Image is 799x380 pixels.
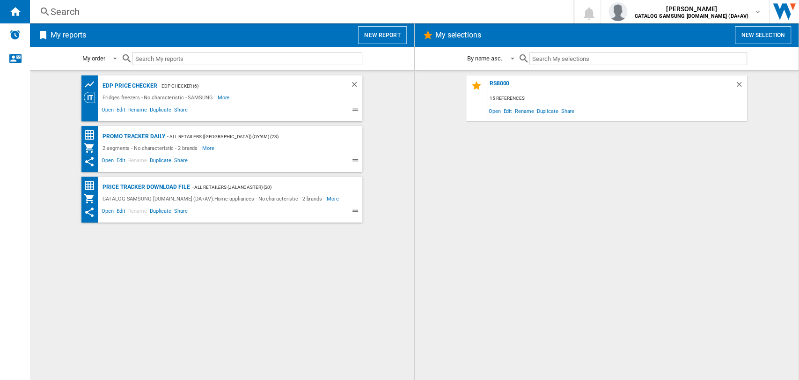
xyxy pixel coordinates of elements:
div: - edp checker (6) [157,80,332,92]
div: By name asc. [467,55,502,62]
h2: My reports [49,26,88,44]
span: Duplicate [148,105,173,117]
div: - All Retailers (jalancaster) (20) [190,181,344,193]
div: Promo Tracker Daily [100,131,165,142]
img: alerts-logo.svg [9,29,21,40]
div: 2 segments - No characteristic - 2 brands [100,142,202,154]
span: More [327,193,340,204]
div: Search [51,5,549,18]
span: Open [100,207,115,218]
div: - All Retailers ([GEOGRAPHIC_DATA]) (oyyim) (23) [165,131,344,142]
span: Duplicate [148,207,173,218]
div: 15 references [487,93,747,104]
div: Price Matrix [84,180,100,192]
div: My Assortment [84,193,100,204]
span: Rename [513,104,535,117]
span: Open [100,105,115,117]
span: More [218,92,231,103]
div: Delete [350,80,362,92]
b: CATALOG SAMSUNG [DOMAIN_NAME] (DA+AV) [635,13,748,19]
span: Rename [126,207,148,218]
span: Share [173,105,189,117]
div: Delete [735,80,747,93]
input: Search My selections [529,52,747,65]
span: Rename [126,156,148,167]
div: Product prices grid [84,79,100,90]
span: Share [173,156,189,167]
ng-md-icon: This report has been shared with you [84,156,95,167]
span: Rename [126,105,148,117]
div: Fridges freezers - No characteristic - SAMSUNG [100,92,217,103]
ng-md-icon: This report has been shared with you [84,207,95,218]
button: New selection [735,26,791,44]
img: profile.jpg [608,2,627,21]
div: Category View [84,92,100,103]
span: Edit [115,105,127,117]
div: RS8000 [487,80,735,93]
span: Share [173,207,189,218]
span: Open [487,104,502,117]
div: Price Tracker Download File [100,181,190,193]
span: Share [559,104,576,117]
span: Edit [502,104,513,117]
div: edp price checker [100,80,157,92]
button: New report [358,26,406,44]
div: Price Matrix [84,129,100,141]
span: More [202,142,216,154]
span: [PERSON_NAME] [635,4,748,14]
span: Edit [115,156,127,167]
h2: My selections [433,26,483,44]
input: Search My reports [132,52,362,65]
span: Duplicate [535,104,559,117]
span: Duplicate [148,156,173,167]
div: My order [82,55,105,62]
span: Edit [115,207,127,218]
div: My Assortment [84,142,100,154]
span: Open [100,156,115,167]
div: CATALOG SAMSUNG [DOMAIN_NAME] (DA+AV):Home appliances - No characteristic - 2 brands [100,193,327,204]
